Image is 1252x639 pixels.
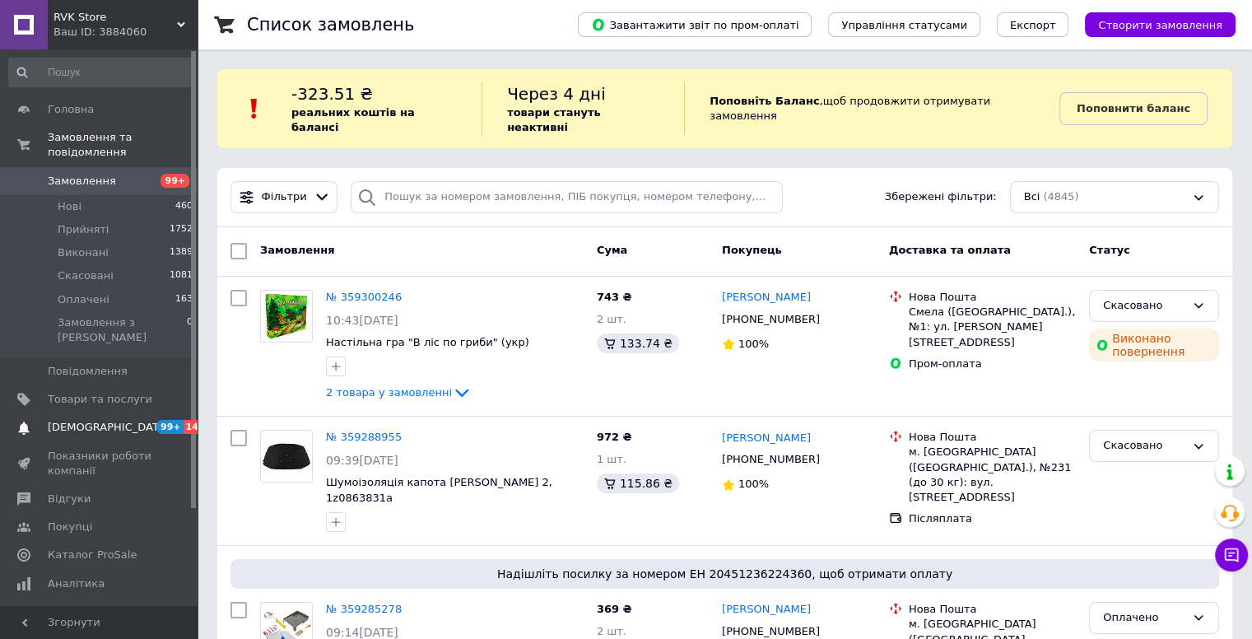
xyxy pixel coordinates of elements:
[247,15,414,35] h1: Список замовлень
[48,420,170,435] span: [DEMOGRAPHIC_DATA]
[291,106,415,133] b: реальних коштів на балансі
[170,245,193,260] span: 1389
[326,603,402,615] a: № 359285278
[58,268,114,283] span: Скасовані
[889,244,1011,256] span: Доставка та оплата
[54,10,177,25] span: RVK Store
[237,566,1212,582] span: Надішліть посилку за номером ЕН 20451236224360, щоб отримати оплату
[326,431,402,443] a: № 359288955
[58,292,109,307] span: Оплачені
[507,84,606,104] span: Через 4 дні
[242,96,267,121] img: :exclamation:
[909,602,1076,617] div: Нова Пошта
[738,338,769,350] span: 100%
[909,430,1076,445] div: Нова Пошта
[597,625,626,637] span: 2 шт.
[260,244,334,256] span: Замовлення
[261,440,312,473] img: Фото товару
[161,174,189,188] span: 99+
[326,386,452,399] span: 2 товара у замовленні
[48,130,198,160] span: Замовлення та повідомлення
[326,291,402,303] a: № 359300246
[261,291,312,342] img: Фото товару
[597,333,679,353] div: 133.74 ₴
[48,364,128,379] span: Повідомлення
[48,520,92,534] span: Покупці
[1215,539,1248,571] button: Чат з покупцем
[597,244,627,256] span: Cума
[828,12,980,37] button: Управління статусами
[1089,329,1219,361] div: Виконано повернення
[48,604,152,634] span: Управління сайтом
[184,420,202,434] span: 14
[1103,297,1185,315] div: Скасовано
[1068,18,1236,30] a: Створити замовлення
[597,473,679,493] div: 115.86 ₴
[260,430,313,483] a: Фото товару
[291,84,373,104] span: -323.51 ₴
[175,292,193,307] span: 163
[1085,12,1236,37] button: Створити замовлення
[909,511,1076,526] div: Післяплата
[909,305,1076,350] div: Смела ([GEOGRAPHIC_DATA].), №1: ул. [PERSON_NAME][STREET_ADDRESS]
[1103,609,1185,627] div: Оплачено
[58,245,109,260] span: Виконані
[260,290,313,343] a: Фото товару
[8,58,194,87] input: Пошук
[684,82,1059,135] div: , щоб продовжити отримувати замовлення
[48,449,152,478] span: Показники роботи компанії
[187,315,193,345] span: 0
[170,222,193,237] span: 1752
[719,449,823,470] div: [PHONE_NUMBER]
[1043,190,1078,203] span: (4845)
[591,17,798,32] span: Завантажити звіт по пром-оплаті
[909,290,1076,305] div: Нова Пошта
[722,290,811,306] a: [PERSON_NAME]
[326,476,552,504] a: Шумоізоляція капота [PERSON_NAME] 2, 1z0863831a
[170,268,193,283] span: 1081
[58,199,81,214] span: Нові
[997,12,1069,37] button: Експорт
[48,548,137,562] span: Каталог ProSale
[597,431,632,443] span: 972 ₴
[722,431,811,446] a: [PERSON_NAME]
[58,315,187,345] span: Замовлення з [PERSON_NAME]
[326,386,472,399] a: 2 товара у замовленні
[58,222,109,237] span: Прийняті
[54,25,198,40] div: Ваш ID: 3884060
[351,181,783,213] input: Пошук за номером замовлення, ПІБ покупця, номером телефону, Email, номером накладної
[710,95,819,107] b: Поповніть Баланс
[738,478,769,490] span: 100%
[1024,189,1040,205] span: Всі
[722,602,811,618] a: [PERSON_NAME]
[507,106,601,133] b: товари стануть неактивні
[719,309,823,330] div: [PHONE_NUMBER]
[326,626,398,639] span: 09:14[DATE]
[48,392,152,407] span: Товари та послуги
[175,199,193,214] span: 460
[48,492,91,506] span: Відгуки
[597,291,632,303] span: 743 ₴
[326,336,529,348] a: Настільна гра "В ліс по гриби" (укр)
[597,453,626,465] span: 1 шт.
[1059,92,1208,125] a: Поповнити баланс
[841,19,967,31] span: Управління статусами
[1077,102,1190,114] b: Поповнити баланс
[326,454,398,467] span: 09:39[DATE]
[909,357,1076,371] div: Пром-оплата
[722,244,782,256] span: Покупець
[885,189,997,205] span: Збережені фільтри:
[1103,437,1185,455] div: Скасовано
[1089,244,1130,256] span: Статус
[1098,19,1222,31] span: Створити замовлення
[578,12,812,37] button: Завантажити звіт по пром-оплаті
[156,420,184,434] span: 99+
[1010,19,1056,31] span: Експорт
[262,189,307,205] span: Фільтри
[48,174,116,189] span: Замовлення
[48,102,94,117] span: Головна
[326,314,398,327] span: 10:43[DATE]
[909,445,1076,505] div: м. [GEOGRAPHIC_DATA] ([GEOGRAPHIC_DATA].), №231 (до 30 кг): вул. [STREET_ADDRESS]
